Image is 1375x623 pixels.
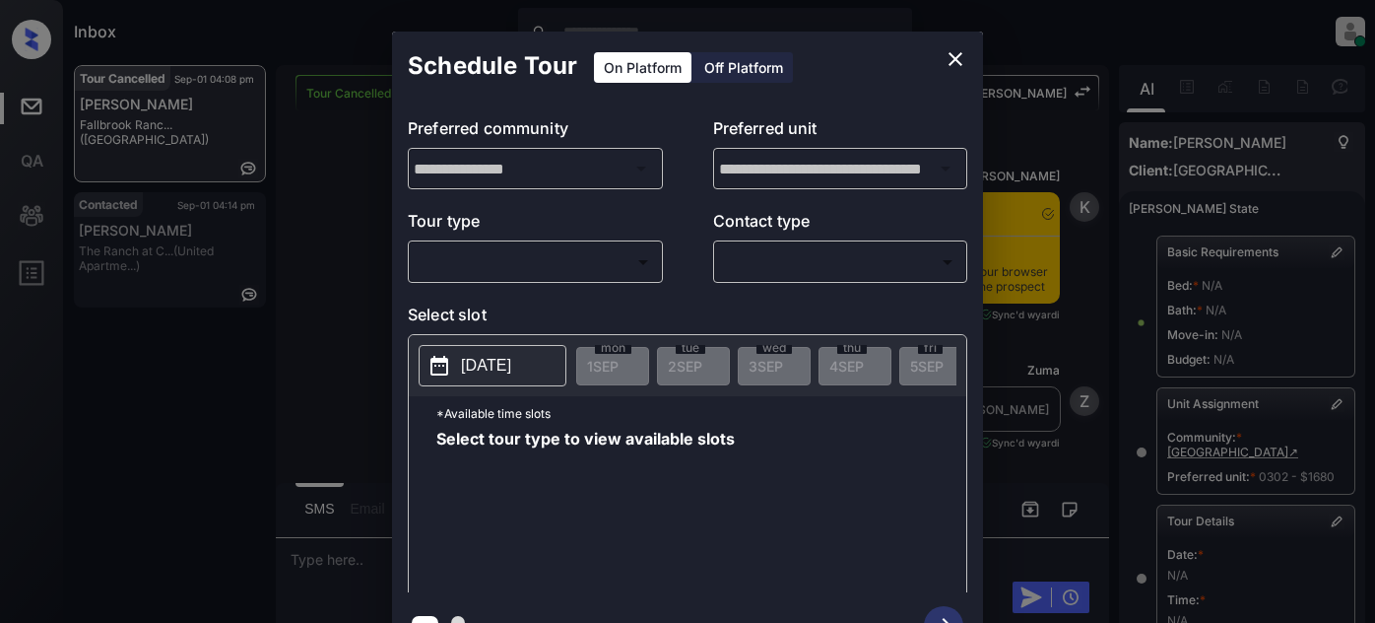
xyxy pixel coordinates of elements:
p: Tour type [408,209,663,241]
p: [DATE] [461,354,511,378]
div: Off Platform [694,52,793,83]
div: On Platform [594,52,691,83]
button: close [936,39,975,79]
p: Preferred community [408,116,663,148]
p: *Available time slots [436,396,966,431]
button: [DATE] [419,345,566,386]
p: Select slot [408,303,967,334]
p: Preferred unit [713,116,968,148]
span: Select tour type to view available slots [436,431,735,588]
p: Contact type [713,209,968,241]
h2: Schedule Tour [392,32,593,101]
